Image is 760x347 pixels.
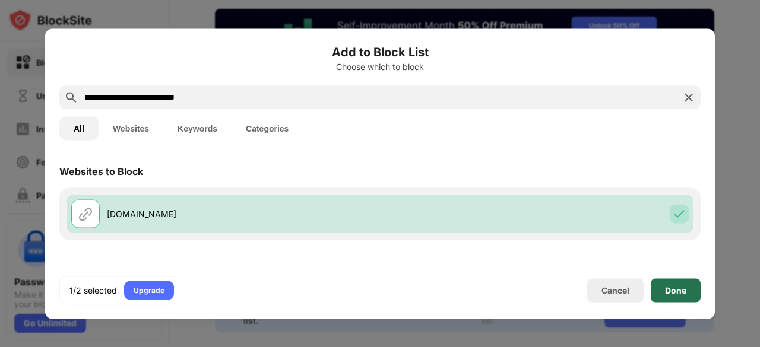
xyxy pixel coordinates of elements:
div: 1/2 selected [69,284,117,296]
img: search.svg [64,90,78,104]
div: Upgrade [134,284,164,296]
button: Categories [232,116,303,140]
img: search-close [682,90,696,104]
div: [DOMAIN_NAME] [107,208,380,220]
div: Choose which to block [59,62,701,71]
button: All [59,116,99,140]
div: Done [665,285,686,295]
div: Cancel [601,285,629,295]
div: Websites to Block [59,165,143,177]
button: Websites [99,116,163,140]
button: Keywords [163,116,232,140]
img: url.svg [78,206,93,221]
h6: Add to Block List [59,43,701,61]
